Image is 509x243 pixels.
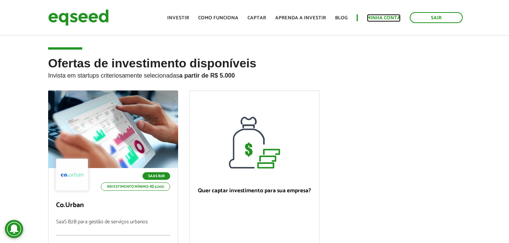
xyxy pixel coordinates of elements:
strong: a partir de R$ 5.000 [179,72,235,79]
a: Sair [410,12,463,23]
a: Captar [247,16,266,20]
p: Investimento mínimo: R$ 5.000 [101,182,170,191]
p: Quer captar investimento para sua empresa? [197,187,312,194]
h2: Ofertas de investimento disponíveis [48,57,461,90]
p: SaaS B2B [143,172,170,180]
a: Blog [335,16,348,20]
img: EqSeed [48,8,109,28]
p: SaaS B2B para gestão de serviços urbanos [56,219,170,235]
p: Invista em startups criteriosamente selecionadas [48,70,461,79]
a: Minha conta [367,16,401,20]
p: Co.Urban [56,201,170,210]
a: Como funciona [198,16,238,20]
a: Investir [167,16,189,20]
a: Aprenda a investir [275,16,326,20]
